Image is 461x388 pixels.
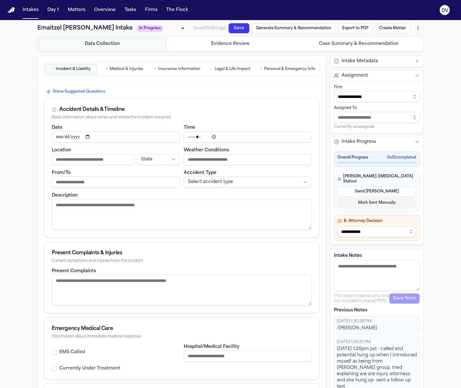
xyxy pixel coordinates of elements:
input: Assign to staff member [334,112,420,123]
textarea: Incident description [52,199,312,230]
div: Firm [334,85,420,90]
button: Overview [92,4,118,16]
span: Intake Progress [342,139,376,145]
label: Currently Under Treatment [59,365,120,372]
label: From/To [52,170,71,175]
span: • [211,66,213,72]
div: Basic information about when and where the incident occurred [52,115,312,120]
textarea: Present complaints [52,275,312,305]
label: Accident Type [184,170,216,175]
span: Assignment [342,73,368,79]
button: Firms [142,4,160,16]
button: Go to Case Summary & Recommendation step [295,38,422,50]
span: • [106,66,108,72]
button: Send [PERSON_NAME] [337,186,416,197]
span: Incident & Liability [56,67,91,72]
label: EMS Called [59,349,85,355]
div: /[PERSON_NAME] [337,325,417,331]
button: Save [229,23,249,33]
div: Current symptoms and injuries from the incident [52,259,312,263]
input: Incident time [184,131,312,143]
p: This note is internal-only and not included in shared PDFs. [334,294,389,304]
span: Insurance Information [158,67,200,72]
label: Present Complaints [52,269,96,273]
label: Date [52,125,62,130]
button: More actions [412,23,424,34]
div: Information about immediate medical response [52,334,312,339]
button: Go to Personal & Emergency Info [257,64,318,74]
label: Hospital/Medical Facility [184,344,239,349]
span: Currently unassigned [334,124,374,129]
label: Intake Notes [334,253,420,259]
button: Assignment [330,70,423,81]
label: Description [52,193,78,198]
span: • [154,66,156,72]
div: Accident Details & Timeline [59,106,125,113]
h4: [PERSON_NAME] ([MEDICAL_DATA] Status) [337,174,416,184]
button: Go to Evidence Review step [167,38,294,50]
a: Home [8,7,15,13]
span: • [260,66,262,72]
h4: B. Attorney Decision [337,218,416,224]
text: DV [442,8,448,13]
button: Export to PDF [338,23,373,33]
button: Go to Medical & Injuries [98,64,150,74]
button: Go to Data Collection step [39,38,166,50]
p: Previous Notes [334,307,420,314]
button: Intakes [20,4,41,16]
nav: Intake steps [39,38,422,50]
input: Weather conditions [184,154,312,165]
div: Assigned To [334,105,420,110]
button: Generate Summary & Recommendation [252,23,336,33]
button: Go to Legal & Life Impact [204,64,256,74]
span: In Progress [136,25,163,32]
div: [DATE] 1:30:31 PM [337,340,417,345]
h1: Emaitzel [PERSON_NAME] Intake [37,24,133,33]
span: Overall Progress [337,155,368,160]
button: Show Suggested Questions [44,88,108,95]
input: From/To destination [52,176,180,188]
span: Intake Metadata [342,58,378,64]
div: Update intake status [136,24,187,33]
button: The Flock [164,4,191,16]
span: Legal & Life Impact [215,67,250,72]
button: Tasks [122,4,139,16]
span: Saved 1539m ago [193,26,226,30]
span: Medical & Injuries [110,67,143,72]
input: Select firm [334,91,420,102]
button: Incident state [137,154,180,165]
div: Emergency Medical Care [52,325,312,332]
label: Location [52,148,71,153]
div: [DATE] 1:30:39 PM [337,319,417,324]
span: Personal & Emergency Info [264,67,315,72]
button: Go to Incident & Liability [45,64,97,74]
button: Day 1 [45,4,61,16]
span: 0 of 2 completed [387,155,416,160]
img: Finch Logo [8,7,15,13]
button: Create Matter [375,23,410,33]
input: Hospital or medical facility [184,350,312,362]
button: Go to Insurance Information [151,64,203,74]
div: Present Complaints & Injuries [52,249,312,257]
span: • [52,66,54,72]
button: Intake Progress [330,136,423,148]
input: Incident date [52,131,180,143]
textarea: Intake notes [334,260,420,291]
button: Intake Metadata [330,56,423,67]
label: Weather Conditions [184,148,229,153]
label: Time [184,125,195,130]
button: Mark Sent Manually [337,198,416,208]
button: Matters [65,4,88,16]
input: Incident location [52,154,135,165]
